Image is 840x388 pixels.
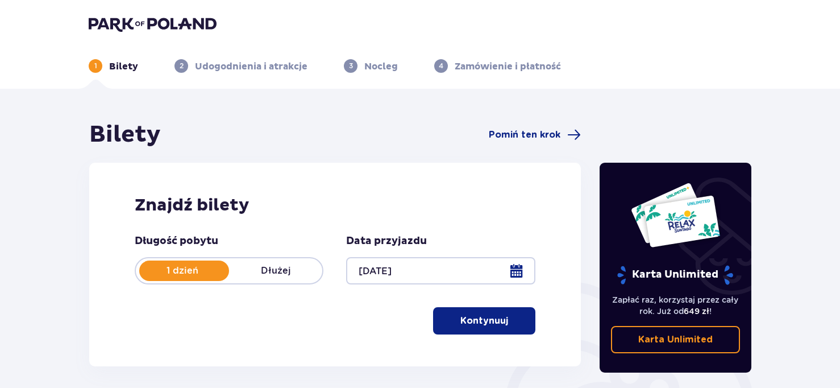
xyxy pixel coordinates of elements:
[346,234,427,248] p: Data przyjazdu
[229,265,322,277] p: Dłużej
[94,61,97,71] p: 1
[349,61,353,71] p: 3
[460,315,508,327] p: Kontynuuj
[136,265,229,277] p: 1 dzień
[684,307,709,316] span: 649 zł
[135,234,218,248] p: Długość pobytu
[611,326,741,353] a: Karta Unlimited
[364,60,398,73] p: Nocleg
[638,333,713,346] p: Karta Unlimited
[489,128,581,142] a: Pomiń ten krok
[135,195,535,216] h2: Znajdź bilety
[439,61,443,71] p: 4
[489,129,560,141] span: Pomiń ten krok
[611,294,741,317] p: Zapłać raz, korzystaj przez cały rok. Już od !
[89,121,161,149] h1: Bilety
[109,60,138,73] p: Bilety
[195,60,307,73] p: Udogodnienia i atrakcje
[433,307,535,335] button: Kontynuuj
[180,61,184,71] p: 2
[89,16,217,32] img: Park of Poland logo
[616,265,734,285] p: Karta Unlimited
[455,60,561,73] p: Zamówienie i płatność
